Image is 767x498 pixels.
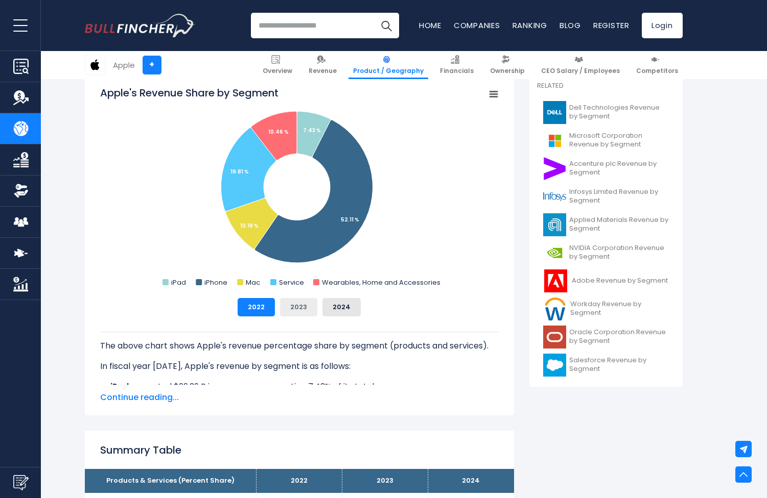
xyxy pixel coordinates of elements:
[537,351,675,379] a: Salesforce Revenue by Segment
[100,442,499,458] h2: Summary Table
[537,155,675,183] a: Accenture plc Revenue by Segment
[230,168,249,176] tspan: 19.81 %
[428,469,514,493] th: 2024
[560,20,581,31] a: Blog
[454,20,500,31] a: Companies
[537,82,675,90] p: Related
[100,332,499,491] div: The for Apple is the iPhone, which represents 52.11% of its total revenue. The for Apple is the i...
[593,20,630,31] a: Register
[543,213,566,236] img: AMAT logo
[85,14,195,37] img: Bullfincher logo
[543,326,566,348] img: ORCL logo
[268,128,289,136] tspan: 10.46 %
[353,67,424,75] span: Product / Geography
[322,298,361,316] button: 2024
[171,278,186,287] text: iPad
[263,67,292,75] span: Overview
[569,132,669,149] span: Microsoft Corporation Revenue by Segment
[569,104,669,121] span: Dell Technologies Revenue by Segment
[543,269,569,292] img: ADBE logo
[238,298,275,316] button: 2022
[419,20,441,31] a: Home
[280,298,317,316] button: 2023
[570,300,668,317] span: Workday Revenue by Segment
[569,188,669,205] span: Infosys Limited Revenue by Segment
[569,160,669,177] span: Accenture plc Revenue by Segment
[485,51,529,79] a: Ownership
[100,86,499,290] svg: Apple's Revenue Share by Segment
[341,216,359,223] tspan: 52.11 %
[321,278,440,287] text: Wearables, Home and Accessories
[113,59,135,71] div: Apple
[632,51,683,79] a: Competitors
[348,51,428,79] a: Product / Geography
[100,381,499,393] li: generated $29.29 B in revenue, representing 7.43% of its total revenue.
[204,278,227,287] text: iPhone
[342,469,428,493] th: 2023
[543,101,566,124] img: DELL logo
[435,51,478,79] a: Financials
[100,391,499,404] span: Continue reading...
[440,67,474,75] span: Financials
[258,51,297,79] a: Overview
[309,67,337,75] span: Revenue
[537,51,624,79] a: CEO Salary / Employees
[240,222,259,230] tspan: 10.19 %
[569,216,669,233] span: Applied Materials Revenue by Segment
[537,239,675,267] a: NVIDIA Corporation Revenue by Segment
[537,295,675,323] a: Workday Revenue by Segment
[642,13,683,38] a: Login
[110,381,129,392] b: iPad
[537,211,675,239] a: Applied Materials Revenue by Segment
[490,67,525,75] span: Ownership
[303,127,321,134] tspan: 7.43 %
[569,328,669,345] span: Oracle Corporation Revenue by Segment
[85,14,195,37] a: Go to homepage
[543,129,566,152] img: MSFT logo
[278,278,304,287] text: Service
[100,360,499,372] p: In fiscal year [DATE], Apple's revenue by segment is as follows:
[100,86,278,100] tspan: Apple's Revenue Share by Segment
[374,13,399,38] button: Search
[636,67,678,75] span: Competitors
[537,98,675,127] a: Dell Technologies Revenue by Segment
[304,51,341,79] a: Revenue
[543,185,566,208] img: INFY logo
[257,469,342,493] th: 2022
[537,267,675,295] a: Adobe Revenue by Segment
[246,278,260,287] text: Mac
[543,241,566,264] img: NVDA logo
[569,244,669,261] span: NVIDIA Corporation Revenue by Segment
[100,340,499,352] p: The above chart shows Apple's revenue percentage share by segment (products and services).
[543,354,566,377] img: CRM logo
[143,56,161,74] a: +
[537,127,675,155] a: Microsoft Corporation Revenue by Segment
[572,277,668,285] span: Adobe Revenue by Segment
[85,55,105,74] img: AAPL logo
[537,323,675,351] a: Oracle Corporation Revenue by Segment
[85,469,257,493] th: Products & Services (Percent Share)
[543,157,566,180] img: ACN logo
[569,356,669,373] span: Salesforce Revenue by Segment
[13,183,29,198] img: Ownership
[541,67,620,75] span: CEO Salary / Employees
[513,20,547,31] a: Ranking
[543,297,568,320] img: WDAY logo
[537,183,675,211] a: Infosys Limited Revenue by Segment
